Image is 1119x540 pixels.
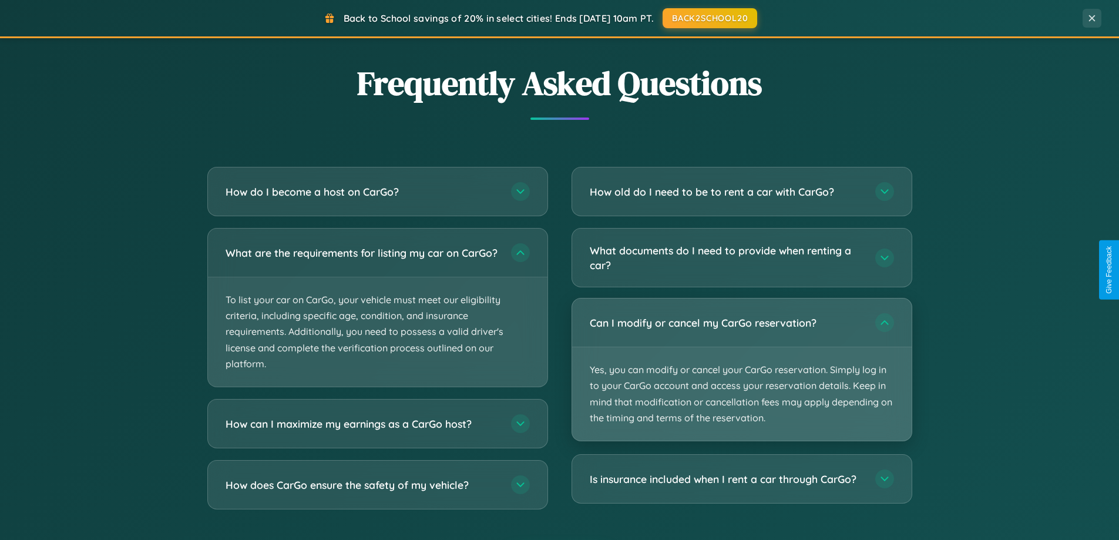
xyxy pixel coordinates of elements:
[1105,246,1113,294] div: Give Feedback
[226,478,499,492] h3: How does CarGo ensure the safety of my vehicle?
[590,316,863,330] h3: Can I modify or cancel my CarGo reservation?
[208,277,547,387] p: To list your car on CarGo, your vehicle must meet our eligibility criteria, including specific ag...
[590,472,863,487] h3: Is insurance included when I rent a car through CarGo?
[590,185,863,199] h3: How old do I need to be to rent a car with CarGo?
[226,246,499,260] h3: What are the requirements for listing my car on CarGo?
[663,8,757,28] button: BACK2SCHOOL20
[226,185,499,199] h3: How do I become a host on CarGo?
[572,347,912,441] p: Yes, you can modify or cancel your CarGo reservation. Simply log in to your CarGo account and acc...
[226,417,499,431] h3: How can I maximize my earnings as a CarGo host?
[344,12,654,24] span: Back to School savings of 20% in select cities! Ends [DATE] 10am PT.
[207,61,912,106] h2: Frequently Asked Questions
[590,243,863,272] h3: What documents do I need to provide when renting a car?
